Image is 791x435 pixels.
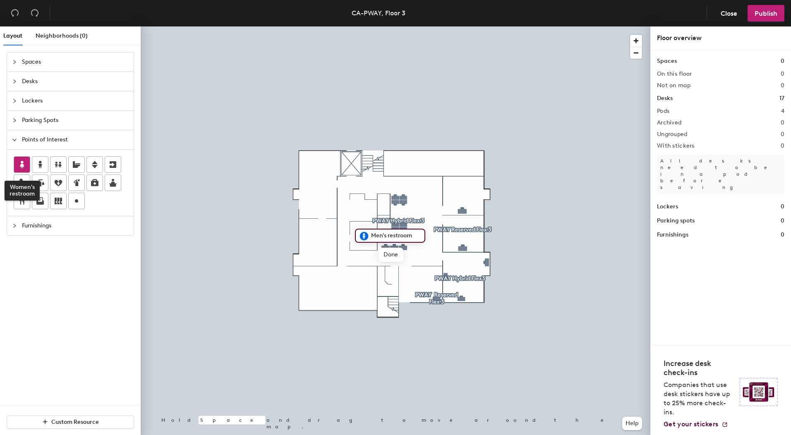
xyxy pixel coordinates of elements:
h1: 0 [781,216,784,225]
span: Close [721,10,737,17]
h2: 0 [781,131,784,138]
span: Furnishings [22,216,129,235]
button: Help [622,417,642,430]
button: Publish [748,5,784,22]
button: Redo (⌘ + ⇧ + Z) [26,5,43,22]
button: Close [714,5,744,22]
h2: With stickers [657,143,695,149]
span: Parking Spots [22,111,129,130]
h2: Pods [657,108,669,115]
h1: Lockers [657,202,678,211]
h1: Furnishings [657,230,688,239]
h2: 0 [781,120,784,126]
h1: 0 [781,202,784,211]
h1: 0 [781,57,784,66]
h2: Archived [657,120,681,126]
h4: Increase desk check-ins [664,359,735,377]
span: Spaces [22,53,129,72]
span: Points of Interest [22,130,129,149]
div: Floor overview [657,33,784,43]
span: expanded [12,137,17,142]
button: Women's restroom [14,156,30,173]
span: collapsed [12,118,17,123]
h1: Spaces [657,57,677,66]
h1: Desks [657,94,673,103]
h2: 0 [781,143,784,149]
span: Neighborhoods (0) [36,32,88,39]
span: undo [11,9,19,17]
p: Companies that use desk stickers have up to 25% more check-ins. [664,380,735,417]
h1: 17 [779,94,784,103]
p: All desks need to be in a pod before saving [657,154,784,194]
span: Publish [755,10,777,17]
span: Custom Resource [51,418,99,425]
a: Get your stickers [664,420,728,428]
span: collapsed [12,60,17,65]
h2: 0 [781,82,784,89]
h2: 0 [781,71,784,77]
button: Custom Resource [7,416,134,429]
button: Undo (⌘ + Z) [7,5,23,22]
span: Lockers [22,91,129,110]
div: CA-PWAY, Floor 3 [352,8,405,18]
span: Layout [3,32,22,39]
span: collapsed [12,79,17,84]
h1: 0 [781,230,784,239]
h2: Ungrouped [657,131,688,138]
img: mens_restroom [359,231,369,241]
span: Get your stickers [664,420,718,428]
img: Sticker logo [740,378,778,406]
h2: On this floor [657,71,692,77]
span: Desks [22,72,129,91]
h1: Parking spots [657,216,695,225]
h2: 4 [781,108,784,115]
span: Done [379,248,403,262]
span: collapsed [12,223,17,228]
h2: Not on map [657,82,690,89]
span: collapsed [12,98,17,103]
